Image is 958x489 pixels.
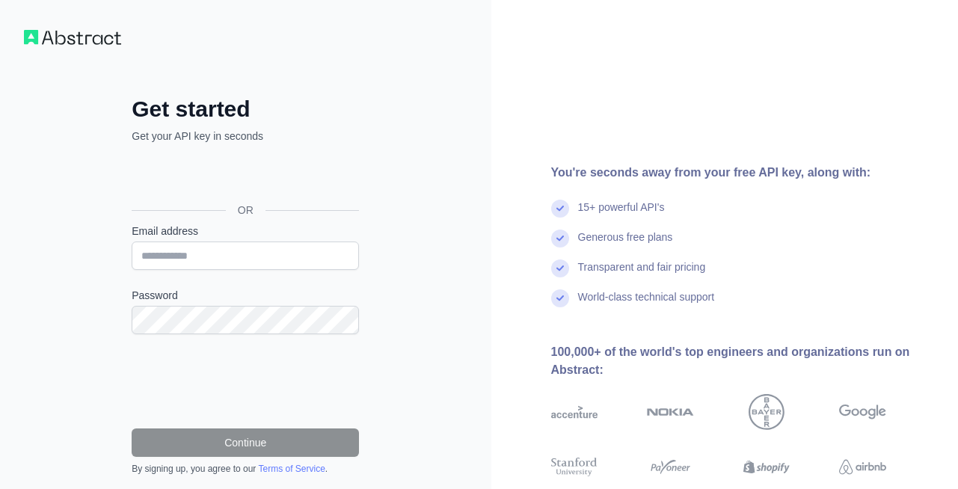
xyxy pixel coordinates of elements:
[132,463,359,475] div: By signing up, you agree to our .
[258,464,325,474] a: Terms of Service
[132,352,359,410] iframe: reCAPTCHA
[551,164,935,182] div: You're seconds away from your free API key, along with:
[132,428,359,457] button: Continue
[647,394,694,430] img: nokia
[551,343,935,379] div: 100,000+ of the world's top engineers and organizations run on Abstract:
[551,230,569,247] img: check mark
[132,224,359,239] label: Email address
[132,96,359,123] h2: Get started
[578,259,706,289] div: Transparent and fair pricing
[132,129,359,144] p: Get your API key in seconds
[839,455,886,479] img: airbnb
[578,200,665,230] div: 15+ powerful API's
[226,203,265,218] span: OR
[647,455,694,479] img: payoneer
[124,160,363,193] iframe: Sign in with Google Button
[578,289,715,319] div: World-class technical support
[551,455,598,479] img: stanford university
[578,230,673,259] div: Generous free plans
[132,288,359,303] label: Password
[743,455,790,479] img: shopify
[551,259,569,277] img: check mark
[749,394,784,430] img: bayer
[551,394,598,430] img: accenture
[24,30,121,45] img: Workflow
[839,394,886,430] img: google
[551,289,569,307] img: check mark
[551,200,569,218] img: check mark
